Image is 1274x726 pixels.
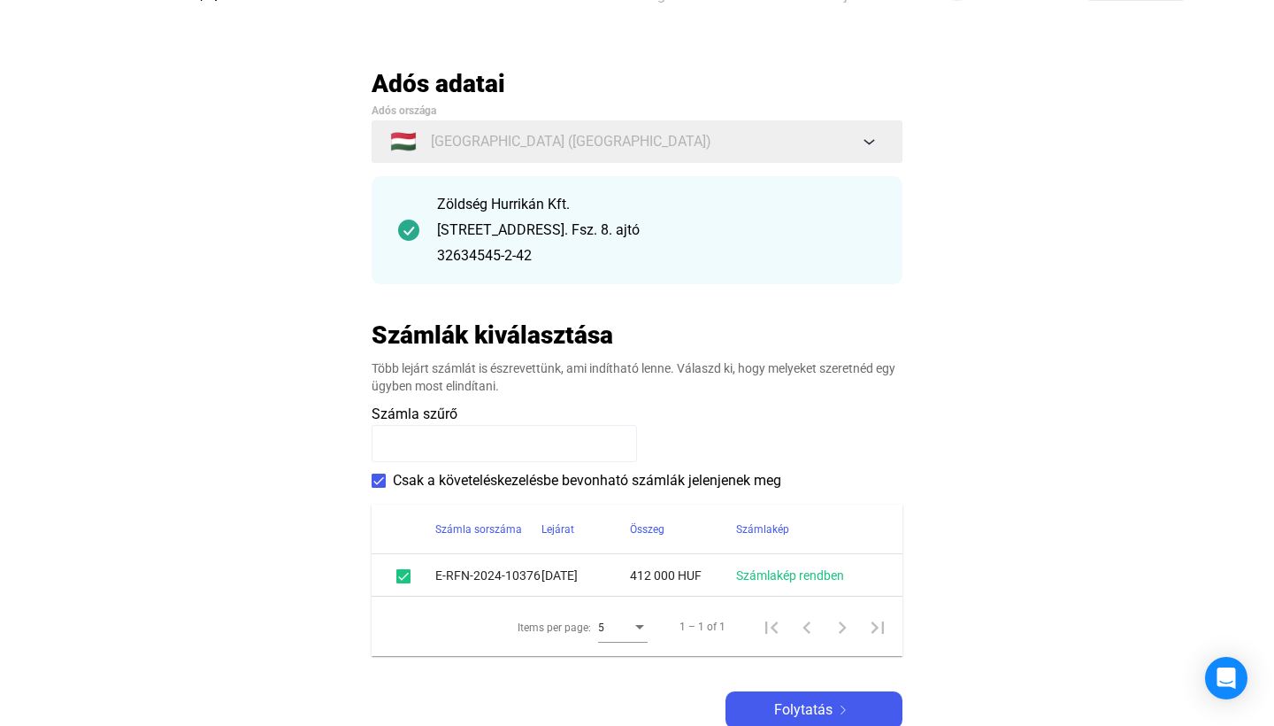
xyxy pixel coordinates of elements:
button: First page [754,609,789,645]
img: arrow-right-white [833,706,854,714]
span: Folytatás [774,699,833,721]
span: 🇭🇺 [390,131,417,152]
div: Lejárat [541,519,574,540]
div: Számlakép [736,519,789,540]
img: checkmark-darker-green-circle [398,220,419,241]
div: Több lejárt számlát is észrevettünk, ami indítható lenne. Válaszd ki, hogy melyeket szeretnéd egy... [372,359,902,395]
td: [DATE] [541,554,630,597]
div: Számla sorszáma [435,519,541,540]
span: Adós országa [372,104,436,117]
a: Számlakép rendben [736,568,844,583]
div: 1 – 1 of 1 [679,616,725,637]
td: E-RFN-2024-10376 [435,554,541,597]
h2: Adós adatai [372,68,902,99]
div: Számla sorszáma [435,519,522,540]
div: Zöldség Hurrikán Kft. [437,194,876,215]
div: Összeg [630,519,664,540]
button: Next page [825,609,860,645]
div: Összeg [630,519,736,540]
span: Számla szűrő [372,405,457,422]
span: Csak a követeléskezelésbe bevonható számlák jelenjenek meg [393,470,781,491]
div: Lejárat [541,519,630,540]
span: [GEOGRAPHIC_DATA] ([GEOGRAPHIC_DATA]) [431,131,711,152]
div: Open Intercom Messenger [1205,657,1247,699]
td: 412 000 HUF [630,554,736,597]
div: 32634545-2-42 [437,245,876,266]
span: 5 [598,622,604,634]
button: Last page [860,609,895,645]
div: Számlakép [736,519,881,540]
h2: Számlák kiválasztása [372,320,613,351]
button: Previous page [789,609,825,645]
div: Items per page: [518,617,591,638]
button: 🇭🇺[GEOGRAPHIC_DATA] ([GEOGRAPHIC_DATA]) [372,120,902,163]
mat-select: Items per page: [598,616,648,637]
div: [STREET_ADDRESS]. Fsz. 8. ajtó [437,220,876,241]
